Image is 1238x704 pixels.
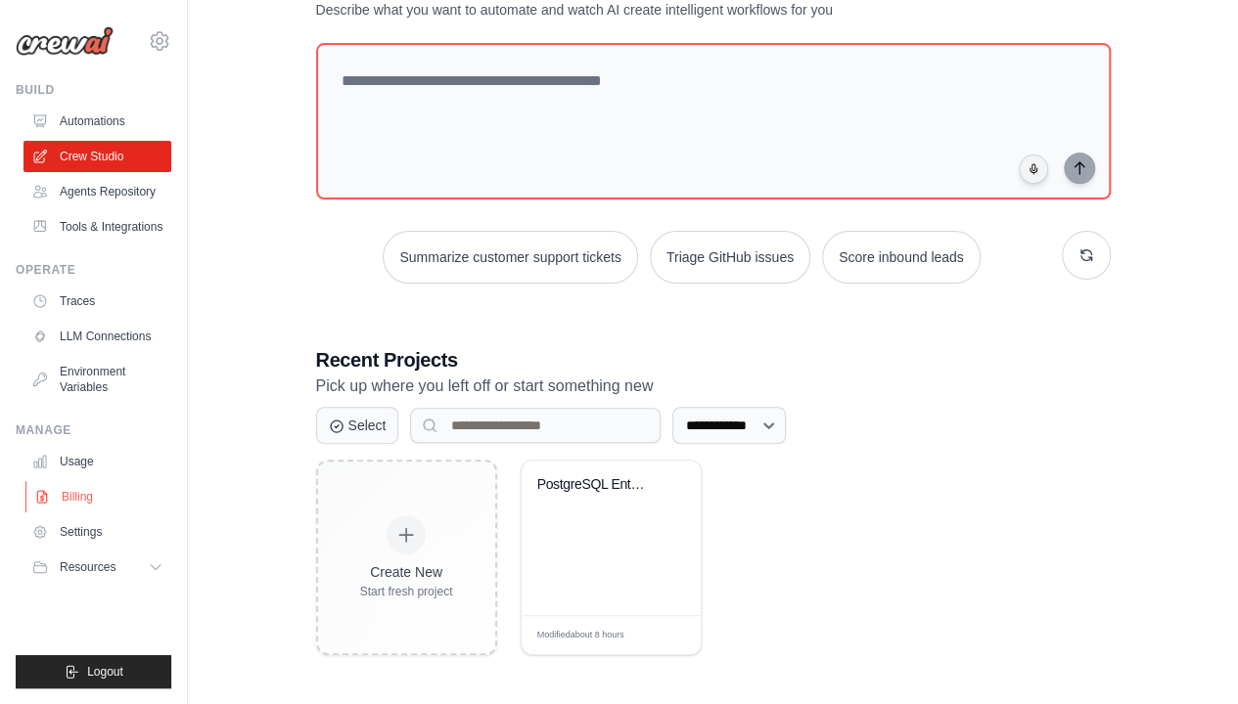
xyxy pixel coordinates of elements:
[60,559,115,575] span: Resources
[23,176,171,207] a: Agents Repository
[23,286,171,317] a: Traces
[316,407,399,444] button: Select
[1019,154,1048,184] button: Click to speak your automation idea
[16,82,171,98] div: Build
[316,346,1111,374] h3: Recent Projects
[23,446,171,477] a: Usage
[23,141,171,172] a: Crew Studio
[23,321,171,352] a: LLM Connections
[822,231,981,284] button: Score inbound leads
[537,476,656,494] div: PostgreSQL Enterprise Blueprint - Complete F0-F6
[16,26,114,56] img: Logo
[383,231,637,284] button: Summarize customer support tickets
[23,356,171,403] a: Environment Variables
[16,655,171,688] button: Logout
[654,628,670,642] span: Edit
[1062,231,1111,280] button: Get new suggestions
[650,231,810,284] button: Triage GitHub issues
[316,374,1111,399] p: Pick up where you left off or start something new
[537,629,624,642] span: Modified about 8 hours
[16,422,171,438] div: Manage
[23,551,171,583] button: Resources
[87,664,123,680] span: Logout
[360,584,453,599] div: Start fresh project
[25,481,173,512] a: Billing
[23,516,171,548] a: Settings
[360,562,453,582] div: Create New
[23,211,171,242] a: Tools & Integrations
[23,106,171,137] a: Automations
[16,262,171,278] div: Operate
